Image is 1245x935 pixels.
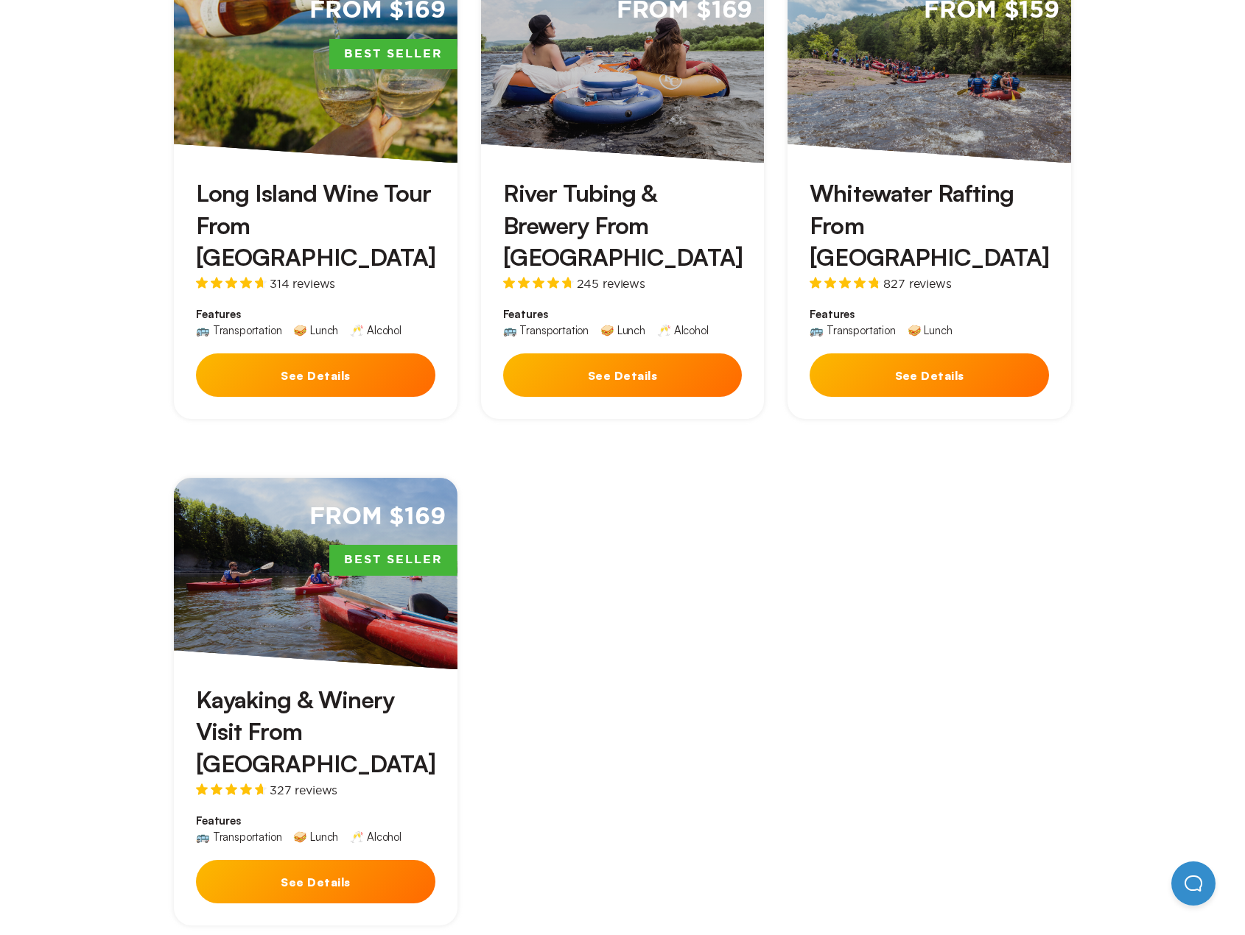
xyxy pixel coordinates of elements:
[908,325,953,336] div: 🥪 Lunch
[293,831,338,842] div: 🥪 Lunch
[600,325,645,336] div: 🥪 Lunch
[810,307,1049,322] span: Features
[196,814,435,828] span: Features
[270,784,337,796] span: 327 reviews
[350,831,401,842] div: 🥂 Alcohol
[196,860,435,903] button: See Details
[883,278,951,289] span: 827 reviews
[174,478,457,925] a: From $169Best SellerKayaking & Winery Visit From [GEOGRAPHIC_DATA]327 reviewsFeatures🚌 Transporta...
[196,177,435,273] h3: Long Island Wine Tour From [GEOGRAPHIC_DATA]
[293,325,338,336] div: 🥪 Lunch
[329,39,457,70] span: Best Seller
[810,325,895,336] div: 🚌 Transportation
[503,307,743,322] span: Features
[503,353,743,397] button: See Details
[657,325,709,336] div: 🥂 Alcohol
[350,325,401,336] div: 🥂 Alcohol
[309,501,446,533] span: From $169
[503,325,589,336] div: 🚌 Transportation
[270,278,335,289] span: 314 reviews
[810,353,1049,397] button: See Details
[196,325,281,336] div: 🚌 Transportation
[196,684,435,780] h3: Kayaking & Winery Visit From [GEOGRAPHIC_DATA]
[1171,861,1216,906] iframe: Help Scout Beacon - Open
[503,177,743,273] h3: River Tubing & Brewery From [GEOGRAPHIC_DATA]
[577,278,645,289] span: 245 reviews
[810,177,1049,273] h3: Whitewater Rafting From [GEOGRAPHIC_DATA]
[196,831,281,842] div: 🚌 Transportation
[329,545,457,576] span: Best Seller
[196,353,435,397] button: See Details
[196,307,435,322] span: Features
